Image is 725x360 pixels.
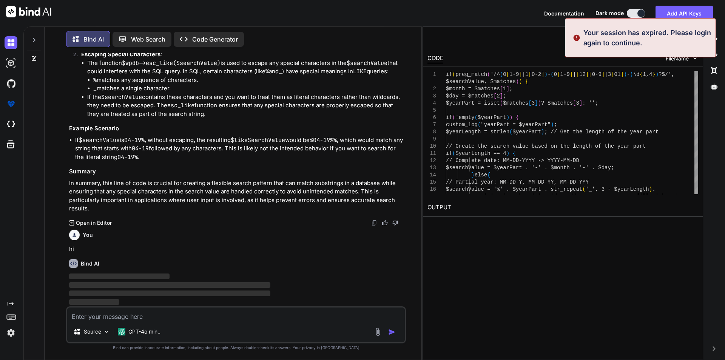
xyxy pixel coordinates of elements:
span: } [652,71,655,77]
div: 6 [427,114,436,121]
span: ] [535,100,538,106]
span: 1 [503,86,506,92]
span: { [516,114,519,121]
li: matches any sequence of characters. [93,76,404,85]
h6: You [83,231,93,239]
div: 13 [427,164,436,172]
button: Add API Keys [656,6,713,21]
span: ( [452,114,455,121]
span: ) [515,79,518,85]
span: ] [585,71,588,77]
span: $month = $matches [446,86,500,92]
span: 3 [532,100,535,106]
code: % [265,68,269,75]
span: 1-9 [560,71,569,77]
span: ) [538,100,541,106]
span: -DD-YYY [566,179,589,185]
span: [ [589,71,592,77]
span: M-DD [566,158,579,164]
span: ( [500,100,503,106]
span: [ [500,86,503,92]
span: // Create the search value based on the le [446,143,579,149]
li: matches a single character. [93,84,404,93]
img: premium [5,97,17,110]
span: ; [554,122,557,128]
h6: Bind AI [81,260,99,267]
code: 04-19% [117,153,138,161]
span: $searchValue, $matches [446,79,516,85]
span: 0 [503,71,506,77]
span: ll with underscores [643,193,703,199]
span: 2 [497,93,500,99]
span: ] [569,71,572,77]
span: ( [478,122,481,128]
span: ] [620,71,623,77]
img: githubDark [5,77,17,90]
span: $yearLength = strlen [446,129,509,135]
span: ) [649,186,652,192]
p: Open in Editor [76,219,112,227]
span: $yearPart [512,129,541,135]
span: ] [500,93,503,99]
span: ( [487,71,490,77]
li: If the contains these characters and you want to treat them as literal characters rather than wil... [87,93,404,119]
div: 8 [427,128,436,136]
span: ; [503,93,506,99]
div: 10 [427,143,436,150]
span: ngth of the year part [579,143,646,149]
span: ‌ [69,282,270,288]
span: { [487,172,490,178]
p: Bind AI [83,35,104,44]
span: [ [576,71,579,77]
span: ‌ [69,273,170,279]
span: 01 [614,71,620,77]
div: 12 [427,157,436,164]
button: Documentation [544,9,584,17]
span: if [446,114,452,121]
span: ] [602,71,605,77]
img: Pick Models [103,329,110,335]
p: : [81,50,404,59]
code: _ [279,68,282,75]
span: ? $matches [541,100,573,106]
p: Web Search [131,35,165,44]
code: $wpdb->esc_like($searchValue) [122,59,221,67]
span: custom_log [446,122,478,128]
span: ‌ [69,290,270,296]
img: attachment [373,328,382,336]
div: CODE [427,54,443,63]
div: 11 [427,150,436,157]
span: ) [544,71,547,77]
span: '/^ [490,71,500,77]
span: ; // Get the length of the year part [544,129,658,135]
h2: OUTPUT [423,199,703,216]
span: $day = $matches [446,93,494,99]
div: 5 [427,107,436,114]
span: ) [506,150,509,156]
img: cloudideIcon [5,118,17,131]
span: ) [519,79,522,85]
div: 7 [427,121,436,128]
code: esc_like [167,102,194,109]
img: GPT-4o mini [118,328,125,335]
span: ] [579,100,582,106]
span: 0-9 [592,71,601,77]
span: if [446,150,452,156]
span: [ [506,71,509,77]
span: [ [573,100,576,106]
code: % [93,76,97,84]
span: ( [551,71,554,77]
li: The function is used to escape any special characters in the that could interfere with the SQL qu... [87,59,404,93]
span: "yearPart = $yearPart" [481,122,551,128]
span: epeat [566,186,582,192]
h3: Example Scenario [69,124,404,133]
div: 9 [427,136,436,143]
p: In summary, this line of code is crucial for creating a flexible search pattern that can match su... [69,179,404,213]
span: // Complete date: MM-DD-YYYY -> YYYY-M [446,158,566,164]
span: { [525,79,528,85]
span: } [471,172,474,178]
img: like [382,220,388,226]
img: alert [573,28,580,48]
span: ( [500,71,503,77]
span: ( [630,71,633,77]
